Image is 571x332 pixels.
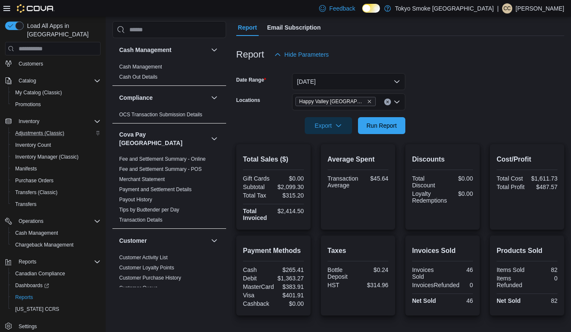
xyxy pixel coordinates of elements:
[275,175,304,182] div: $0.00
[119,112,202,118] a: OCS Transaction Submission Details
[12,152,82,162] a: Inventory Manager (Classic)
[119,166,202,172] a: Fee and Settlement Summary - POS
[12,228,101,238] span: Cash Management
[112,154,226,228] div: Cova Pay [GEOGRAPHIC_DATA]
[119,74,158,80] a: Cash Out Details
[329,4,355,13] span: Feedback
[12,176,101,186] span: Purchase Orders
[328,246,388,256] h2: Taxes
[444,266,473,273] div: 46
[19,77,36,84] span: Catalog
[119,274,181,281] span: Customer Purchase History
[12,152,101,162] span: Inventory Manager (Classic)
[497,266,525,273] div: Items Sold
[119,285,158,291] span: Customer Queue
[497,154,557,165] h2: Cost/Profit
[497,275,525,288] div: Items Refunded
[412,190,447,204] div: Loyalty Redemptions
[19,258,36,265] span: Reports
[328,266,356,280] div: Bottle Deposit
[119,285,158,291] a: Customer Queue
[8,239,104,251] button: Chargeback Management
[119,265,174,271] a: Customer Loyalty Points
[12,304,63,314] a: [US_STATE] CCRS
[275,275,304,282] div: $1,363.27
[8,139,104,151] button: Inventory Count
[12,304,101,314] span: Washington CCRS
[529,297,557,304] div: 82
[412,297,436,304] strong: Net Sold
[8,87,104,99] button: My Catalog (Classic)
[275,266,304,273] div: $265.41
[328,175,358,189] div: Transaction Average
[2,115,104,127] button: Inventory
[15,116,101,126] span: Inventory
[15,59,46,69] a: Customers
[275,292,304,299] div: $401.91
[12,269,68,279] a: Canadian Compliance
[12,280,101,291] span: Dashboards
[15,216,101,226] span: Operations
[119,255,168,261] a: Customer Activity List
[119,176,165,183] span: Merchant Statement
[295,97,376,106] span: Happy Valley Goose Bay
[529,275,557,282] div: 0
[8,151,104,163] button: Inventory Manager (Classic)
[529,175,557,182] div: $1,611.73
[119,156,206,162] a: Fee and Settlement Summary - Online
[15,154,79,160] span: Inventory Manager (Classic)
[2,75,104,87] button: Catalog
[15,257,101,267] span: Reports
[243,300,272,307] div: Cashback
[119,111,202,118] span: OCS Transaction Submission Details
[284,50,329,59] span: Hide Parameters
[497,246,557,256] h2: Products Sold
[267,19,321,36] span: Email Subscription
[502,3,512,14] div: Cody Cabot-Letto
[271,46,332,63] button: Hide Parameters
[209,134,219,144] button: Cova Pay [GEOGRAPHIC_DATA]
[497,175,525,182] div: Total Cost
[119,187,191,192] a: Payment and Settlement Details
[275,208,304,214] div: $2,414.50
[243,283,274,290] div: MasterCard
[529,184,557,190] div: $487.57
[299,97,365,106] span: Happy Valley [GEOGRAPHIC_DATA]
[12,187,61,198] a: Transfers (Classic)
[119,207,179,213] a: Tips by Budtender per Day
[119,236,147,245] h3: Customer
[119,217,162,223] a: Transaction Details
[12,88,66,98] a: My Catalog (Classic)
[15,177,54,184] span: Purchase Orders
[360,282,388,288] div: $314.96
[12,99,44,110] a: Promotions
[15,270,65,277] span: Canadian Compliance
[444,175,473,182] div: $0.00
[15,257,40,267] button: Reports
[15,76,39,86] button: Catalog
[15,306,59,313] span: [US_STATE] CCRS
[8,175,104,187] button: Purchase Orders
[8,227,104,239] button: Cash Management
[292,73,405,90] button: [DATE]
[366,121,397,130] span: Run Report
[15,101,41,108] span: Promotions
[236,97,260,104] label: Locations
[15,201,36,208] span: Transfers
[395,3,494,14] p: Tokyo Smoke [GEOGRAPHIC_DATA]
[112,110,226,123] div: Compliance
[12,128,68,138] a: Adjustments (Classic)
[12,140,101,150] span: Inventory Count
[497,184,525,190] div: Total Profit
[119,46,172,54] h3: Cash Management
[2,256,104,268] button: Reports
[243,266,272,273] div: Cash
[15,76,101,86] span: Catalog
[463,282,473,288] div: 0
[361,175,388,182] div: $45.64
[119,206,179,213] span: Tips by Budtender per Day
[15,230,58,236] span: Cash Management
[119,46,208,54] button: Cash Management
[8,268,104,280] button: Canadian Compliance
